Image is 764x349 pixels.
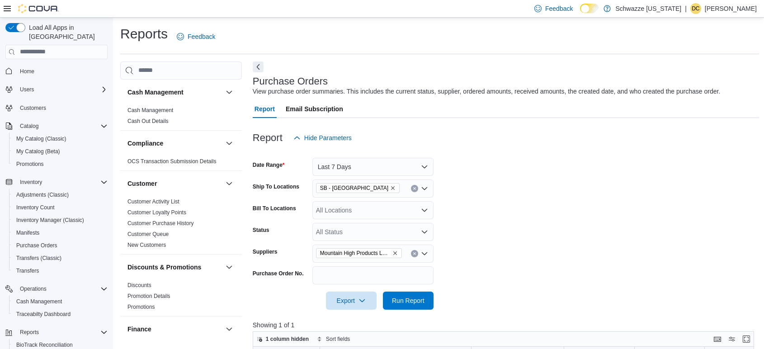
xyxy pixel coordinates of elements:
button: Clear input [411,250,418,257]
button: Discounts & Promotions [127,263,222,272]
button: Traceabilty Dashboard [9,308,111,321]
button: My Catalog (Classic) [9,132,111,145]
span: Reports [20,329,39,336]
span: Transfers [13,265,108,276]
span: Run Report [392,296,424,305]
a: New Customers [127,242,166,248]
span: Inventory Count [16,204,55,211]
button: My Catalog (Beta) [9,145,111,158]
button: Promotions [9,158,111,170]
a: Discounts [127,282,151,288]
div: Daniel castillo [690,3,701,14]
span: Users [16,84,108,95]
button: Enter fullscreen [741,334,752,344]
a: Cash Management [13,296,66,307]
button: Clear input [411,185,418,192]
h3: Finance [127,325,151,334]
button: Inventory Manager (Classic) [9,214,111,226]
a: Customer Queue [127,231,169,237]
h3: Discounts & Promotions [127,263,201,272]
span: SB - [GEOGRAPHIC_DATA] [320,184,388,193]
label: Suppliers [253,248,278,255]
a: My Catalog (Beta) [13,146,64,157]
span: Adjustments (Classic) [16,191,69,198]
span: Inventory [20,179,42,186]
button: Reports [2,326,111,339]
a: Promotions [13,159,47,170]
a: Promotion Details [127,293,170,299]
span: Hide Parameters [304,133,352,142]
button: Keyboard shortcuts [712,334,723,344]
label: Date Range [253,161,285,169]
span: Traceabilty Dashboard [13,309,108,320]
button: Inventory Count [9,201,111,214]
span: Cash Management [127,107,173,114]
span: Adjustments (Classic) [13,189,108,200]
p: Showing 1 of 1 [253,321,759,330]
button: Catalog [16,121,42,132]
button: Cash Management [127,88,222,97]
span: Catalog [16,121,108,132]
span: Cash Management [13,296,108,307]
span: Manifests [13,227,108,238]
label: Purchase Order No. [253,270,304,277]
button: Hide Parameters [290,129,355,147]
button: Customers [2,101,111,114]
button: Last 7 Days [312,158,434,176]
button: Discounts & Promotions [224,262,235,273]
span: Mountain High Products LLC (Wana Brands) [320,249,391,258]
button: Reports [16,327,42,338]
span: Customers [20,104,46,112]
input: Dark Mode [580,4,599,13]
span: My Catalog (Beta) [16,148,60,155]
h3: Report [253,132,283,143]
span: Manifests [16,229,39,236]
a: Traceabilty Dashboard [13,309,74,320]
button: Customer [127,179,222,188]
button: Users [2,83,111,96]
a: OCS Transaction Submission Details [127,158,217,165]
span: Email Subscription [286,100,343,118]
button: Operations [2,283,111,295]
a: Customers [16,103,50,113]
h3: Purchase Orders [253,76,328,87]
span: Export [331,292,371,310]
a: Purchase Orders [13,240,61,251]
a: Feedback [173,28,219,46]
span: Inventory [16,177,108,188]
span: Users [20,86,34,93]
button: Customer [224,178,235,189]
button: Inventory [2,176,111,189]
span: Customer Loyalty Points [127,209,186,216]
div: Customer [120,196,242,254]
button: Home [2,65,111,78]
button: Run Report [383,292,434,310]
button: Transfers (Classic) [9,252,111,264]
span: Customer Queue [127,231,169,238]
button: Catalog [2,120,111,132]
a: My Catalog (Classic) [13,133,70,144]
span: Customer Activity List [127,198,179,205]
p: Schwazze [US_STATE] [615,3,681,14]
button: Sort fields [313,334,354,344]
button: Inventory [16,177,46,188]
a: Customer Purchase History [127,220,194,226]
button: Open list of options [421,250,428,257]
button: Adjustments (Classic) [9,189,111,201]
button: Users [16,84,38,95]
span: Load All Apps in [GEOGRAPHIC_DATA] [25,23,108,41]
button: 1 column hidden [253,334,312,344]
button: Compliance [224,138,235,149]
span: Promotion Details [127,292,170,300]
p: | [685,3,687,14]
span: Purchase Orders [16,242,57,249]
span: BioTrack Reconciliation [16,341,73,349]
span: Transfers (Classic) [16,255,61,262]
button: Compliance [127,139,222,148]
span: Operations [20,285,47,292]
h3: Cash Management [127,88,184,97]
div: View purchase order summaries. This includes the current status, supplier, ordered amounts, recei... [253,87,721,96]
a: Transfers [13,265,42,276]
button: Finance [127,325,222,334]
